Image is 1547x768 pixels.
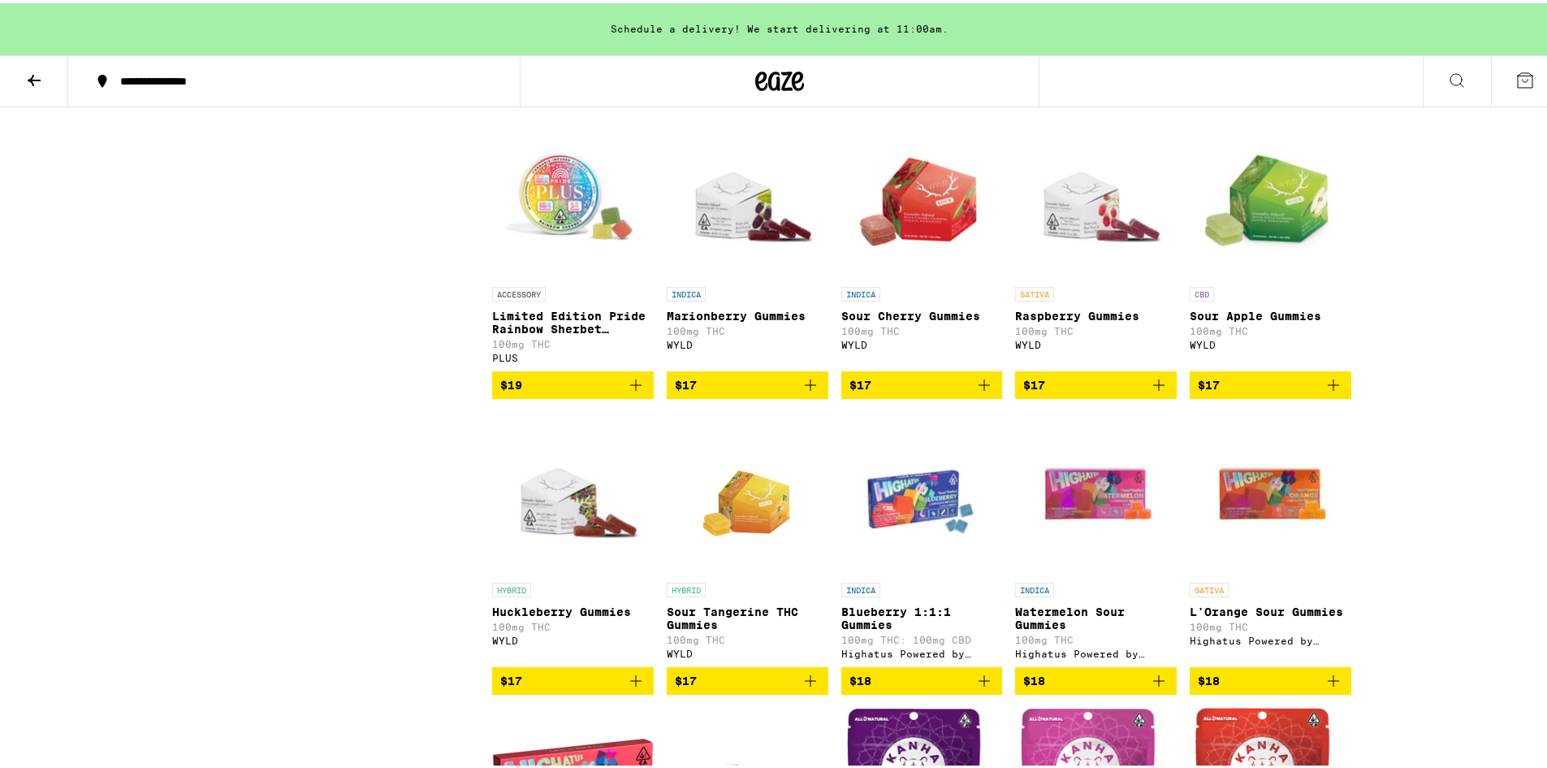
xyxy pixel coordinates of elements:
span: $18 [1023,671,1045,684]
img: Highatus Powered by Cannabiotix - Watermelon Sour Gummies [1015,409,1177,571]
p: 100mg THC [841,323,1003,333]
a: Open page for Marionberry Gummies from WYLD [667,113,828,368]
div: WYLD [492,632,654,643]
p: INDICA [1015,579,1054,594]
button: Add to bag [1190,664,1351,692]
button: Add to bag [667,664,828,692]
p: 100mg THC [492,336,654,346]
button: Add to bag [492,664,654,692]
span: $17 [675,375,697,388]
p: Limited Edition Pride Rainbow Sherbet Gummies [492,306,654,332]
p: Blueberry 1:1:1 Gummies [841,602,1003,628]
a: Open page for Sour Tangerine THC Gummies from WYLD [667,409,828,664]
p: Sour Cherry Gummies [841,306,1003,319]
p: Marionberry Gummies [667,306,828,319]
p: INDICA [841,579,880,594]
span: $17 [849,375,871,388]
img: PLUS - Limited Edition Pride Rainbow Sherbet Gummies [492,113,654,276]
p: 100mg THC [1190,323,1351,333]
a: Open page for Huckleberry Gummies from WYLD [492,409,654,664]
p: HYBRID [492,579,531,594]
a: Open page for Sour Apple Gummies from WYLD [1190,113,1351,368]
p: 100mg THC [1015,323,1177,333]
button: Add to bag [667,368,828,396]
p: Sour Apple Gummies [1190,306,1351,319]
div: PLUS [492,349,654,360]
div: Highatus Powered by Cannabiotix [1190,632,1351,643]
a: Open page for L'Orange Sour Gummies from Highatus Powered by Cannabiotix [1190,409,1351,664]
p: SATIVA [1190,579,1229,594]
p: 100mg THC [1190,618,1351,629]
span: $17 [500,671,522,684]
div: WYLD [667,645,828,656]
p: Huckleberry Gummies [492,602,654,615]
span: $18 [1198,671,1220,684]
p: 100mg THC [667,323,828,333]
p: Sour Tangerine THC Gummies [667,602,828,628]
span: $19 [500,375,522,388]
p: 100mg THC: 100mg CBD [841,631,1003,642]
img: WYLD - Huckleberry Gummies [492,409,654,571]
span: $17 [1198,375,1220,388]
button: Add to bag [841,664,1003,692]
p: INDICA [841,284,880,298]
button: Add to bag [1015,368,1177,396]
p: L'Orange Sour Gummies [1190,602,1351,615]
div: WYLD [1190,336,1351,347]
span: Hi. Need any help? [10,11,117,24]
div: WYLD [841,336,1003,347]
button: Add to bag [1015,664,1177,692]
button: Add to bag [492,368,654,396]
a: Open page for Blueberry 1:1:1 Gummies from Highatus Powered by Cannabiotix [841,409,1003,664]
button: Add to bag [1190,368,1351,396]
img: Highatus Powered by Cannabiotix - Blueberry 1:1:1 Gummies [841,409,1003,571]
div: Highatus Powered by Cannabiotix [841,645,1003,656]
img: WYLD - Sour Apple Gummies [1190,113,1351,276]
p: INDICA [667,284,706,298]
span: $17 [1023,375,1045,388]
p: 100mg THC [667,631,828,642]
a: Open page for Raspberry Gummies from WYLD [1015,113,1177,368]
button: Add to bag [841,368,1003,396]
img: Highatus Powered by Cannabiotix - L'Orange Sour Gummies [1190,409,1351,571]
div: Highatus Powered by Cannabiotix [1015,645,1177,656]
a: Open page for Sour Cherry Gummies from WYLD [841,113,1003,368]
p: Raspberry Gummies [1015,306,1177,319]
img: WYLD - Sour Cherry Gummies [841,113,1003,276]
p: 100mg THC [492,618,654,629]
img: WYLD - Raspberry Gummies [1015,113,1177,276]
a: Open page for Limited Edition Pride Rainbow Sherbet Gummies from PLUS [492,113,654,368]
div: WYLD [667,336,828,347]
img: WYLD - Sour Tangerine THC Gummies [689,409,806,571]
p: CBD [1190,284,1214,298]
div: WYLD [1015,336,1177,347]
p: ACCESSORY [492,284,546,298]
p: HYBRID [667,579,706,594]
p: 100mg THC [1015,631,1177,642]
p: SATIVA [1015,284,1054,298]
span: $18 [849,671,871,684]
img: WYLD - Marionberry Gummies [667,113,828,276]
a: Open page for Watermelon Sour Gummies from Highatus Powered by Cannabiotix [1015,409,1177,664]
span: $17 [675,671,697,684]
p: Watermelon Sour Gummies [1015,602,1177,628]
